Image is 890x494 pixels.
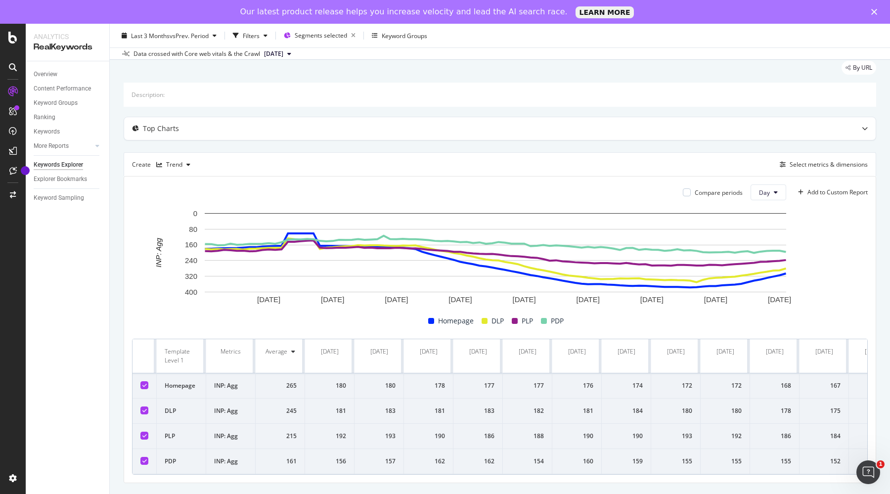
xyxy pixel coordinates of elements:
[469,347,487,356] div: [DATE]
[34,112,55,123] div: Ranking
[857,406,890,415] div: 175
[709,432,742,441] div: 192
[34,141,92,151] a: More Reports
[865,347,883,356] div: [DATE]
[264,381,297,390] div: 265
[165,347,198,365] div: Template Level 1
[154,238,163,268] text: INP: Agg
[759,188,770,197] span: Day
[206,424,256,449] td: INP: Agg
[34,127,102,137] a: Keywords
[857,432,890,441] div: 185
[695,188,743,197] div: Compare periods
[512,296,535,304] text: [DATE]
[34,174,102,184] a: Explorer Bookmarks
[170,31,209,40] span: vs Prev. Period
[461,381,494,390] div: 177
[321,296,344,304] text: [DATE]
[519,347,536,356] div: [DATE]
[280,28,359,44] button: Segments selected
[560,457,593,466] div: 160
[34,193,102,203] a: Keyword Sampling
[758,457,791,466] div: 155
[853,65,872,71] span: By URL
[368,28,431,44] button: Keyword Groups
[185,257,197,265] text: 240
[185,241,197,249] text: 160
[362,457,396,466] div: 157
[264,49,283,58] span: 2025 Aug. 7th
[511,406,544,415] div: 182
[758,432,791,441] div: 186
[34,32,101,42] div: Analytics
[766,347,784,356] div: [DATE]
[511,381,544,390] div: 177
[577,296,600,304] text: [DATE]
[157,399,206,424] td: DLP
[132,208,859,307] svg: A chart.
[877,460,885,468] span: 1
[807,381,841,390] div: 167
[610,381,643,390] div: 174
[34,84,91,94] div: Content Performance
[709,406,742,415] div: 180
[385,296,408,304] text: [DATE]
[461,432,494,441] div: 186
[362,432,396,441] div: 193
[362,381,396,390] div: 180
[132,157,194,173] div: Create
[243,31,260,40] div: Filters
[21,166,30,175] div: Tooltip anchor
[131,31,170,40] span: Last 3 Months
[34,160,102,170] a: Keywords Explorer
[34,98,78,108] div: Keyword Groups
[560,381,593,390] div: 176
[438,315,474,327] span: Homepage
[659,432,692,441] div: 193
[34,69,102,80] a: Overview
[295,31,347,40] span: Segments selected
[807,432,841,441] div: 184
[313,381,346,390] div: 180
[610,432,643,441] div: 190
[193,209,197,218] text: 0
[659,406,692,415] div: 180
[34,193,84,203] div: Keyword Sampling
[807,406,841,415] div: 175
[152,157,194,173] button: Trend
[807,189,868,195] div: Add to Custom Report
[382,31,427,40] div: Keyword Groups
[420,347,438,356] div: [DATE]
[157,449,206,474] td: PDP
[185,288,197,296] text: 400
[768,296,791,304] text: [DATE]
[157,373,206,399] td: Homepage
[716,347,734,356] div: [DATE]
[511,432,544,441] div: 188
[758,381,791,390] div: 168
[257,296,280,304] text: [DATE]
[461,457,494,466] div: 162
[34,127,60,137] div: Keywords
[659,381,692,390] div: 172
[133,49,260,58] div: Data crossed with Core web vitals & the Crawl
[576,6,634,18] a: LEARN MORE
[34,98,102,108] a: Keyword Groups
[560,432,593,441] div: 190
[704,296,727,304] text: [DATE]
[412,406,445,415] div: 181
[790,160,868,169] div: Select metrics & dimensions
[448,296,472,304] text: [DATE]
[412,381,445,390] div: 178
[34,69,57,80] div: Overview
[610,457,643,466] div: 159
[118,28,221,44] button: Last 3 MonthsvsPrev. Period
[659,457,692,466] div: 155
[34,141,69,151] div: More Reports
[776,159,868,171] button: Select metrics & dimensions
[551,315,564,327] span: PDP
[206,449,256,474] td: INP: Agg
[370,347,388,356] div: [DATE]
[815,347,833,356] div: [DATE]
